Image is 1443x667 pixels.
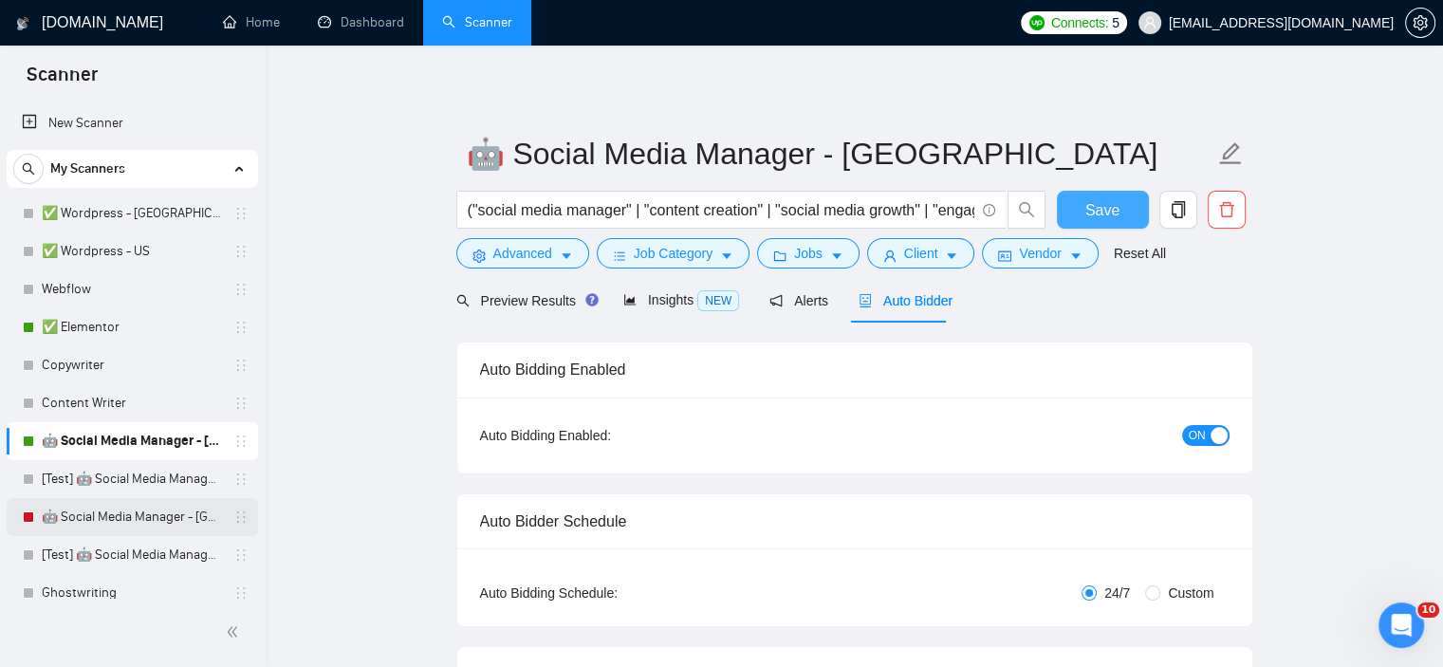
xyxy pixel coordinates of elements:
a: Ghostwriting [42,574,222,612]
a: dashboardDashboard [318,14,404,30]
span: holder [233,434,249,449]
span: robot [859,294,872,307]
span: copy [1160,201,1196,218]
a: homeHome [223,14,280,30]
span: search [1008,201,1045,218]
a: ✅ Elementor [42,308,222,346]
button: setting [1405,8,1435,38]
a: Content Writer [42,384,222,422]
span: user [1143,16,1156,29]
span: setting [472,249,486,263]
span: ON [1189,425,1206,446]
span: caret-down [1069,249,1082,263]
span: Job Category [634,243,712,264]
span: holder [233,320,249,335]
button: delete [1208,191,1246,229]
div: Tooltip anchor [583,291,601,308]
span: idcard [998,249,1011,263]
button: barsJob Categorycaret-down [597,238,749,269]
a: Webflow [42,270,222,308]
div: Auto Bidder Schedule [480,494,1230,548]
span: Save [1085,198,1119,222]
div: Auto Bidding Schedule: [480,583,730,603]
span: caret-down [560,249,573,263]
a: ✅ Wordpress - US [42,232,222,270]
span: Client [904,243,938,264]
span: setting [1406,15,1434,30]
a: ✅ Wordpress - [GEOGRAPHIC_DATA] [42,195,222,232]
a: searchScanner [442,14,512,30]
a: [Test] 🤖 Social Media Manager - [GEOGRAPHIC_DATA] [42,460,222,498]
a: setting [1405,15,1435,30]
span: Auto Bidder [859,293,953,308]
span: 10 [1417,602,1439,618]
span: Preview Results [456,293,593,308]
span: holder [233,358,249,373]
a: Reset All [1114,243,1166,264]
span: holder [233,206,249,221]
img: upwork-logo.png [1029,15,1045,30]
span: holder [233,396,249,411]
span: holder [233,510,249,525]
span: holder [233,244,249,259]
span: holder [233,585,249,601]
span: user [883,249,897,263]
span: Connects: [1051,12,1108,33]
button: idcardVendorcaret-down [982,238,1098,269]
a: New Scanner [22,104,243,142]
span: Jobs [794,243,823,264]
button: folderJobscaret-down [757,238,860,269]
button: userClientcaret-down [867,238,975,269]
div: Auto Bidding Enabled [480,343,1230,397]
span: info-circle [983,204,995,216]
span: Custom [1160,583,1221,603]
img: logo [16,9,29,39]
span: folder [773,249,786,263]
button: search [13,154,44,184]
input: Search Freelance Jobs... [468,198,974,222]
button: search [1008,191,1045,229]
iframe: Intercom live chat [1378,602,1424,648]
span: holder [233,282,249,297]
span: NEW [697,290,739,311]
button: settingAdvancedcaret-down [456,238,589,269]
span: 24/7 [1097,583,1138,603]
span: search [456,294,470,307]
button: Save [1057,191,1149,229]
span: caret-down [720,249,733,263]
a: [Test] 🤖 Social Media Manager - [GEOGRAPHIC_DATA] [42,536,222,574]
span: double-left [226,622,245,641]
a: 🤖 Social Media Manager - [GEOGRAPHIC_DATA] [42,422,222,460]
li: New Scanner [7,104,258,142]
a: Copywriter [42,346,222,384]
span: delete [1209,201,1245,218]
span: caret-down [945,249,958,263]
span: search [14,162,43,176]
span: edit [1218,141,1243,166]
span: holder [233,547,249,563]
input: Scanner name... [467,130,1214,177]
span: holder [233,472,249,487]
span: area-chart [623,293,637,306]
span: Vendor [1019,243,1061,264]
span: notification [769,294,783,307]
span: 5 [1112,12,1119,33]
span: caret-down [830,249,843,263]
button: copy [1159,191,1197,229]
span: bars [613,249,626,263]
span: Advanced [493,243,552,264]
span: Scanner [11,61,113,101]
span: Alerts [769,293,828,308]
div: Auto Bidding Enabled: [480,425,730,446]
span: Insights [623,292,739,307]
span: My Scanners [50,150,125,188]
a: 🤖 Social Media Manager - [GEOGRAPHIC_DATA] [42,498,222,536]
